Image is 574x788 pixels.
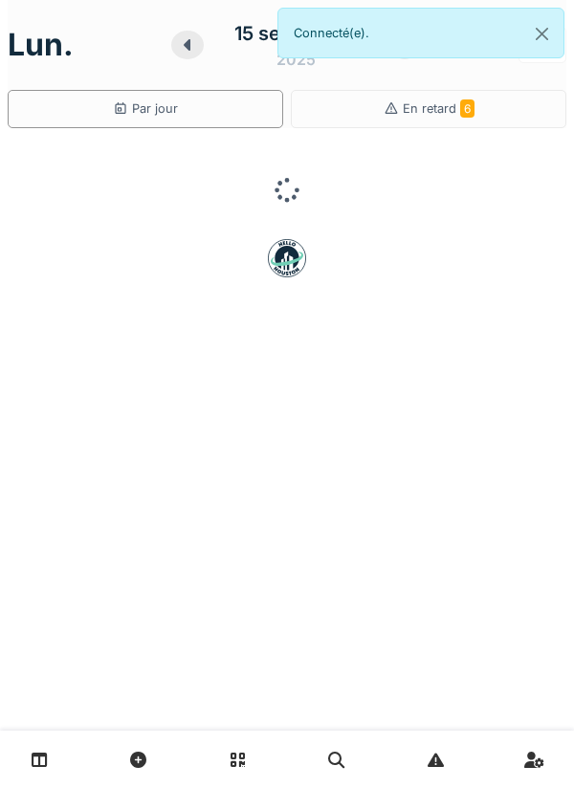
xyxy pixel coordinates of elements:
[277,8,564,58] div: Connecté(e).
[268,239,306,277] img: badge-BVDL4wpA.svg
[276,48,316,71] div: 2025
[8,27,74,63] h1: lun.
[113,99,178,118] div: Par jour
[403,101,475,116] span: En retard
[234,19,358,48] div: 15 septembre
[460,99,475,118] span: 6
[520,9,563,59] button: Close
